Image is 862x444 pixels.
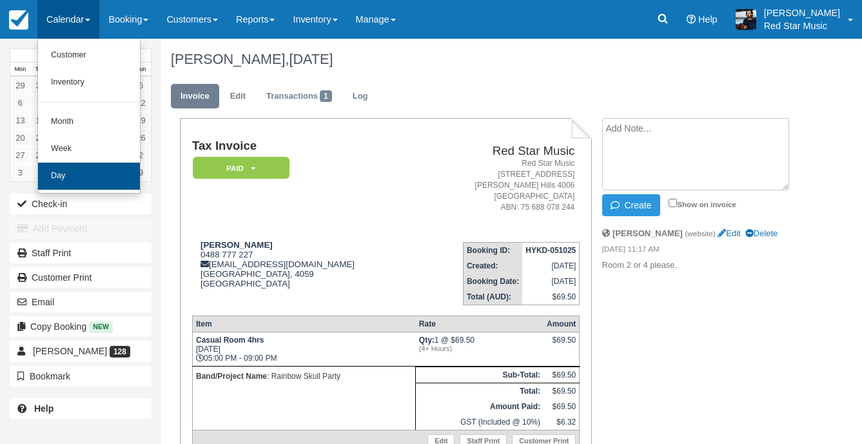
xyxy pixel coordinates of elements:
[131,63,151,77] th: Sun
[736,9,756,30] img: A1
[10,398,152,419] a: Help
[192,139,418,153] h1: Tax Invoice
[193,157,289,179] em: Paid
[37,39,141,194] ul: Calendar
[416,383,544,399] th: Total:
[522,274,580,289] td: [DATE]
[10,112,30,129] a: 13
[685,229,715,237] small: (website)
[522,289,580,305] td: $69.50
[416,332,544,366] td: 1 @ $69.50
[544,383,580,399] td: $69.50
[544,367,580,383] td: $69.50
[289,51,333,67] span: [DATE]
[745,228,778,238] a: Delete
[602,194,660,216] button: Create
[201,240,273,250] strong: [PERSON_NAME]
[10,243,152,263] a: Staff Print
[416,399,544,414] th: Amount Paid:
[423,158,575,214] address: Red Star Music [STREET_ADDRESS] [PERSON_NAME] Hills 4006 [GEOGRAPHIC_DATA] ABN: 75 688 078 244
[416,414,544,430] td: GST (Included @ 10%)
[30,112,50,129] a: 14
[602,259,798,272] p: Room 2 or 4 please.
[764,6,840,19] p: [PERSON_NAME]
[196,370,412,383] p: : Rainbow Skull Party
[33,346,107,356] span: [PERSON_NAME]
[38,42,140,69] a: Customer
[192,240,418,305] div: 0488 777 227 [EMAIL_ADDRESS][DOMAIN_NAME] [GEOGRAPHIC_DATA], 4059 [GEOGRAPHIC_DATA]
[131,94,151,112] a: 12
[419,336,435,345] strong: Qty
[463,274,522,289] th: Booking Date:
[10,63,30,77] th: Mon
[10,366,152,387] button: Bookmark
[38,108,140,136] a: Month
[698,14,718,25] span: Help
[544,399,580,414] td: $69.50
[192,156,285,180] a: Paid
[547,336,576,355] div: $69.50
[30,129,50,146] a: 21
[463,242,522,258] th: Booking ID:
[416,316,544,332] th: Rate
[10,267,152,288] a: Customer Print
[544,414,580,430] td: $6.32
[10,77,30,94] a: 29
[10,94,30,112] a: 6
[192,332,415,366] td: [DATE] 05:00 PM - 09:00 PM
[196,336,264,345] strong: Casual Room 4hrs
[522,258,580,274] td: [DATE]
[10,194,152,214] button: Check-in
[89,321,113,332] span: New
[38,136,140,163] a: Week
[38,69,140,96] a: Inventory
[171,84,219,109] a: Invoice
[220,84,255,109] a: Edit
[10,146,30,164] a: 27
[131,129,151,146] a: 26
[30,63,50,77] th: Tue
[544,316,580,332] th: Amount
[192,316,415,332] th: Item
[463,289,522,305] th: Total (AUD):
[10,129,30,146] a: 20
[463,258,522,274] th: Created:
[602,244,798,258] em: [DATE] 11:17 AM
[131,77,151,94] a: 5
[30,94,50,112] a: 7
[131,164,151,181] a: 9
[10,164,30,181] a: 3
[131,112,151,129] a: 19
[423,145,575,158] h2: Red Star Music
[10,316,152,337] button: Copy Booking New
[10,218,152,239] button: Add Payment
[34,403,54,414] b: Help
[320,90,332,102] span: 1
[416,367,544,383] th: Sub-Total:
[257,84,342,109] a: Transactions1
[38,163,140,190] a: Day
[343,84,378,109] a: Log
[10,341,152,361] a: [PERSON_NAME] 128
[171,52,798,67] h1: [PERSON_NAME],
[419,345,540,352] em: (4+ Hours)
[764,19,840,32] p: Red Star Music
[669,199,677,207] input: Show on invoice
[525,246,576,255] strong: HYKD-051025
[612,228,683,238] strong: [PERSON_NAME]
[30,77,50,94] a: 30
[718,228,740,238] a: Edit
[30,146,50,164] a: 28
[10,292,152,312] button: Email
[30,164,50,181] a: 4
[9,10,28,30] img: checkfront-main-nav-mini-logo.png
[669,200,736,208] label: Show on invoice
[110,346,130,358] span: 128
[131,146,151,164] a: 2
[196,372,267,381] strong: Band/Project Name
[687,15,696,24] i: Help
